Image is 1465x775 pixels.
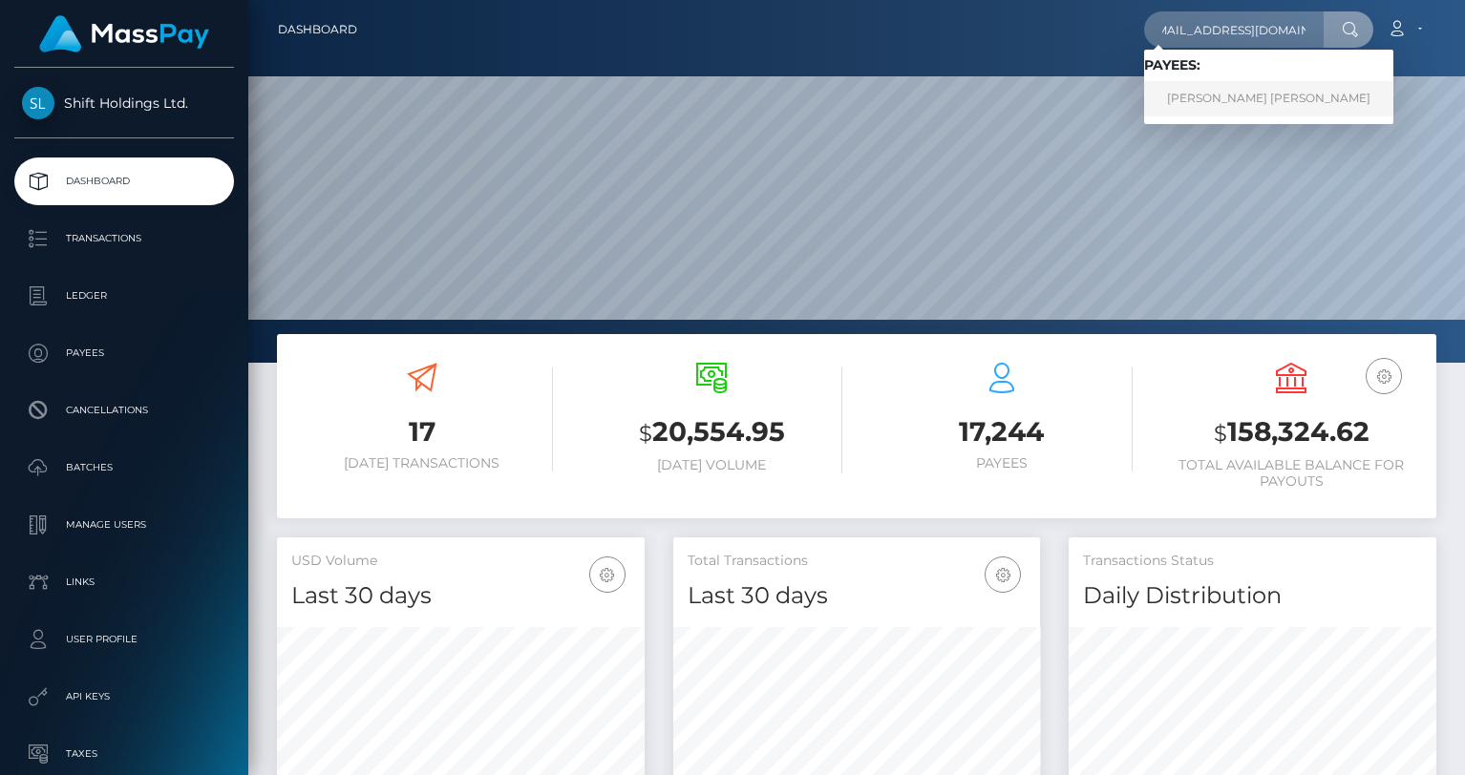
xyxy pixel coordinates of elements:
[871,455,1133,471] h6: Payees
[22,87,54,119] img: Shift Holdings Ltd.
[14,616,234,663] a: User Profile
[639,420,652,447] small: $
[22,339,226,367] p: Payees
[1144,81,1393,116] a: [PERSON_NAME] [PERSON_NAME]
[291,579,630,613] h4: Last 30 days
[14,157,234,205] a: Dashboard
[291,455,553,471] h6: [DATE] Transactions
[871,413,1133,450] h3: 17,244
[22,224,226,253] p: Transactions
[22,453,226,482] p: Batches
[14,558,234,606] a: Links
[1083,579,1422,613] h4: Daily Distribution
[14,501,234,549] a: Manage Users
[39,15,209,52] img: MassPay Logo
[14,215,234,262] a: Transactions
[291,413,553,450] h3: 17
[22,682,226,711] p: API Keys
[22,396,226,425] p: Cancellations
[582,413,843,452] h3: 20,554.95
[14,272,234,320] a: Ledger
[22,740,226,768] p: Taxes
[688,552,1027,571] h5: Total Transactions
[14,673,234,721] a: API Keys
[14,444,234,492] a: Batches
[22,625,226,654] p: User Profile
[22,167,226,196] p: Dashboard
[1161,457,1423,490] h6: Total Available Balance for Payouts
[582,457,843,473] h6: [DATE] Volume
[14,94,234,112] span: Shift Holdings Ltd.
[14,329,234,377] a: Payees
[278,10,357,50] a: Dashboard
[1161,413,1423,452] h3: 158,324.62
[14,387,234,434] a: Cancellations
[22,511,226,539] p: Manage Users
[1144,57,1393,73] h6: Payees:
[291,552,630,571] h5: USD Volume
[688,579,1027,613] h4: Last 30 days
[22,568,226,597] p: Links
[1214,420,1227,447] small: $
[22,282,226,310] p: Ledger
[1144,11,1324,48] input: Search...
[1083,552,1422,571] h5: Transactions Status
